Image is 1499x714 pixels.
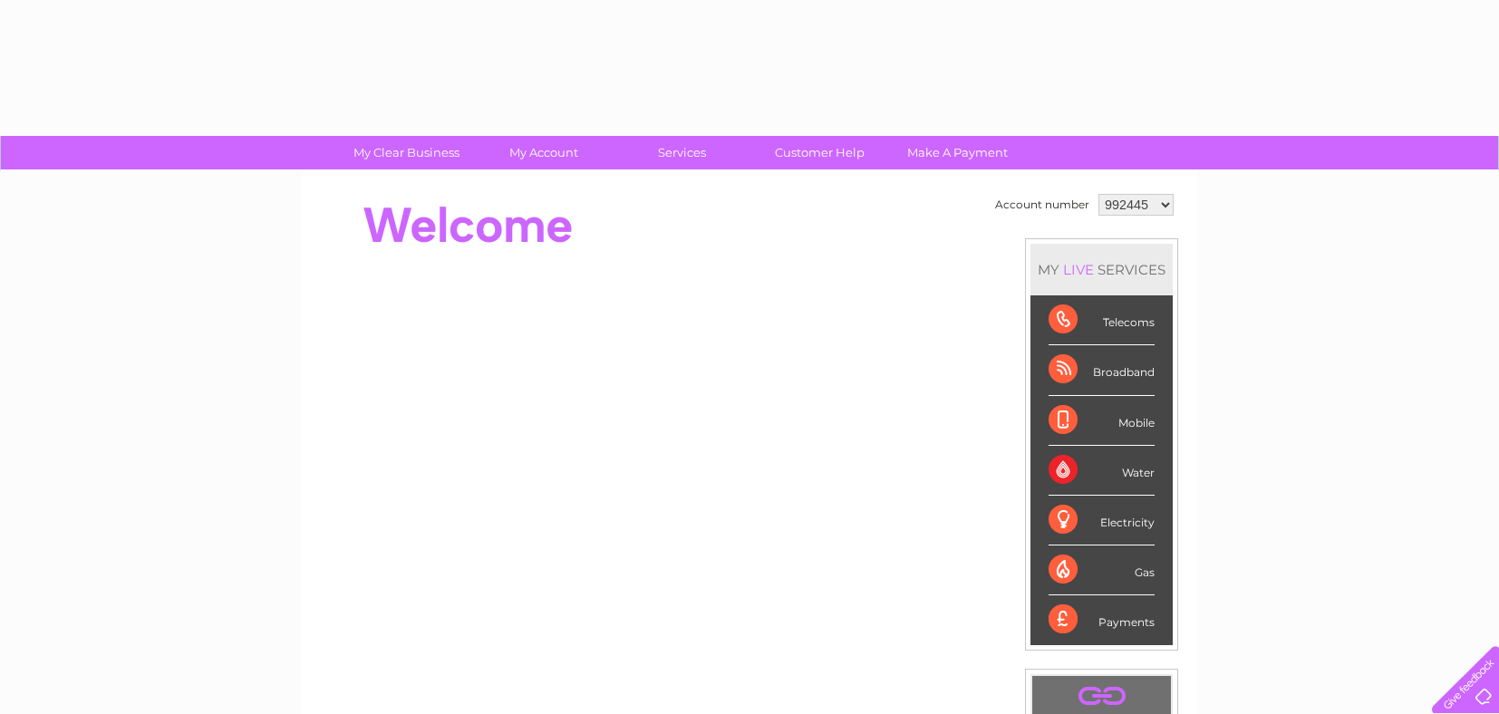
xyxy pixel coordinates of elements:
a: Services [607,136,757,169]
div: Mobile [1049,396,1155,446]
div: LIVE [1059,261,1098,278]
div: MY SERVICES [1030,244,1173,295]
a: Make A Payment [883,136,1032,169]
div: Payments [1049,595,1155,644]
div: Broadband [1049,345,1155,395]
a: My Account [469,136,619,169]
a: . [1037,680,1166,712]
td: Account number [991,189,1094,220]
a: My Clear Business [332,136,481,169]
div: Gas [1049,545,1155,595]
a: Customer Help [745,136,895,169]
div: Water [1049,446,1155,496]
div: Telecoms [1049,295,1155,345]
div: Electricity [1049,496,1155,545]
